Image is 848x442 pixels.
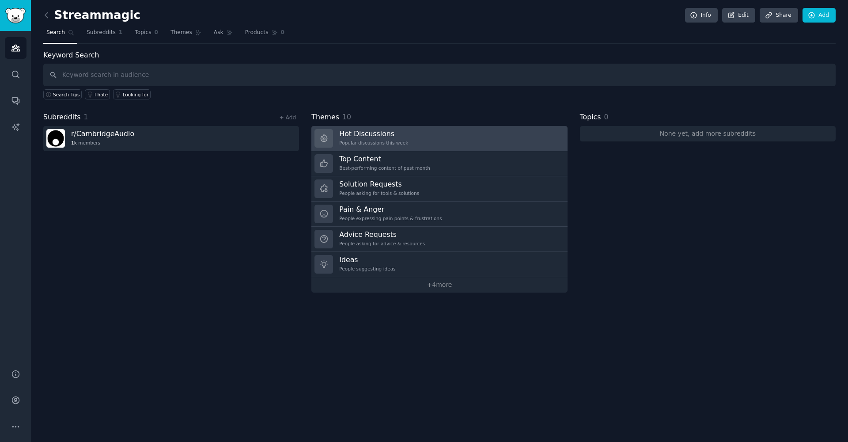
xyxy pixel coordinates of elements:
input: Keyword search in audience [43,64,836,86]
label: Keyword Search [43,51,99,59]
a: I hate [85,89,110,99]
a: Edit [722,8,755,23]
h3: Hot Discussions [339,129,408,138]
div: Best-performing content of past month [339,165,430,171]
a: Products0 [242,26,288,44]
a: Info [685,8,718,23]
span: Topics [580,112,601,123]
div: Popular discussions this week [339,140,408,146]
div: People asking for tools & solutions [339,190,419,196]
a: Solution RequestsPeople asking for tools & solutions [311,176,567,202]
img: GummySearch logo [5,8,26,23]
a: Subreddits1 [83,26,125,44]
span: Topics [135,29,151,37]
a: Ask [211,26,236,44]
h3: Solution Requests [339,179,419,189]
h3: Ideas [339,255,395,264]
span: 10 [342,113,351,121]
span: Search [46,29,65,37]
span: 1 [84,113,88,121]
h3: Top Content [339,154,430,164]
h2: Streammagic [43,8,140,23]
a: Top ContentBest-performing content of past month [311,151,567,176]
a: Share [760,8,798,23]
span: Themes [170,29,192,37]
a: + Add [279,114,296,121]
div: People asking for advice & resources [339,240,425,247]
span: Ask [214,29,223,37]
a: Pain & AngerPeople expressing pain points & frustrations [311,202,567,227]
a: Topics0 [132,26,161,44]
span: 0 [281,29,285,37]
a: r/CambridgeAudio1kmembers [43,126,299,151]
div: I hate [95,91,108,98]
a: Looking for [113,89,151,99]
a: IdeasPeople suggesting ideas [311,252,567,277]
h3: r/ CambridgeAudio [71,129,134,138]
span: Themes [311,112,339,123]
a: Add [803,8,836,23]
a: Hot DiscussionsPopular discussions this week [311,126,567,151]
button: Search Tips [43,89,82,99]
span: 0 [604,113,608,121]
a: Advice RequestsPeople asking for advice & resources [311,227,567,252]
span: 1k [71,140,77,146]
span: 1 [119,29,123,37]
a: Search [43,26,77,44]
span: Subreddits [43,112,81,123]
a: Themes [167,26,204,44]
div: Looking for [123,91,149,98]
div: People expressing pain points & frustrations [339,215,442,221]
h3: Advice Requests [339,230,425,239]
span: 0 [155,29,159,37]
a: None yet, add more subreddits [580,126,836,141]
a: +4more [311,277,567,293]
h3: Pain & Anger [339,205,442,214]
span: Products [245,29,269,37]
span: Subreddits [87,29,116,37]
div: members [71,140,134,146]
img: CambridgeAudio [46,129,65,148]
span: Search Tips [53,91,80,98]
div: People suggesting ideas [339,266,395,272]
